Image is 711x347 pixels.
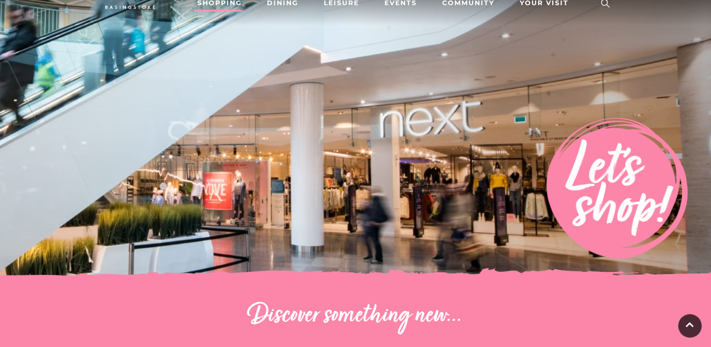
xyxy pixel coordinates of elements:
h2: Discover something new... [95,301,617,331]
